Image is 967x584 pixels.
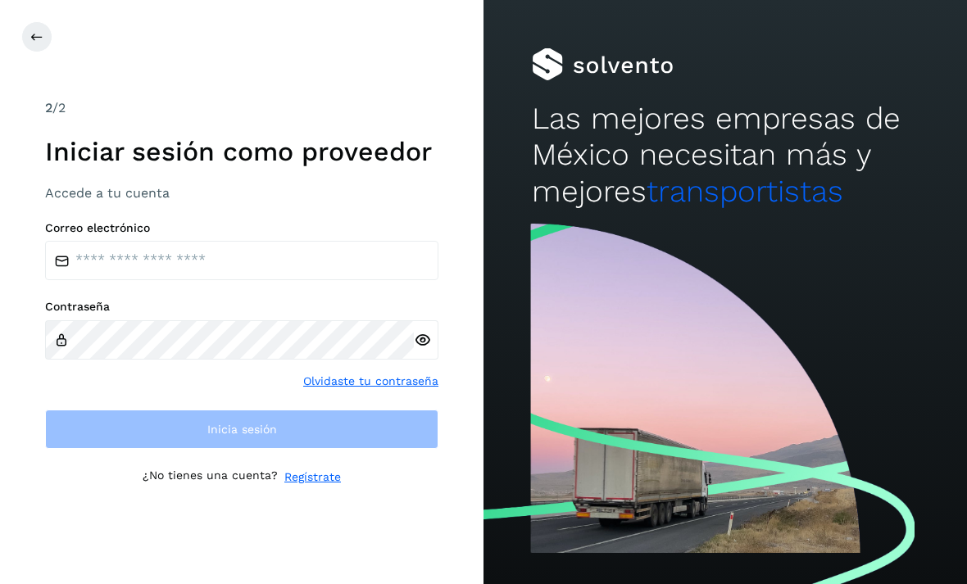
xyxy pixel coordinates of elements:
[45,100,52,115] span: 2
[45,410,438,449] button: Inicia sesión
[45,136,438,167] h1: Iniciar sesión como proveedor
[143,469,278,486] p: ¿No tienes una cuenta?
[45,300,438,314] label: Contraseña
[303,373,438,390] a: Olvidaste tu contraseña
[45,185,438,201] h3: Accede a tu cuenta
[532,101,919,210] h2: Las mejores empresas de México necesitan más y mejores
[45,221,438,235] label: Correo electrónico
[284,469,341,486] a: Regístrate
[45,98,438,118] div: /2
[647,174,843,209] span: transportistas
[207,423,277,435] span: Inicia sesión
